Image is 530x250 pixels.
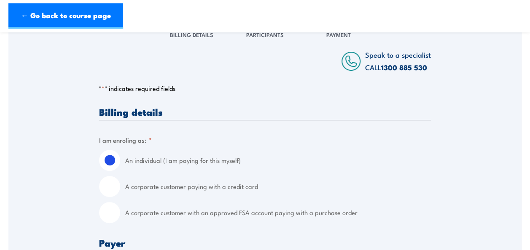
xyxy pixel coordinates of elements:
[99,107,431,117] h3: Billing details
[365,49,431,72] span: Speak to a specialist CALL
[125,202,431,223] label: A corporate customer with an approved FSA account paying with a purchase order
[99,84,431,93] p: " " indicates required fields
[246,30,284,39] span: Participants
[99,135,152,145] legend: I am enroling as:
[8,3,123,29] a: ← Go back to course page
[381,62,427,73] a: 1300 885 530
[125,176,431,197] label: A corporate customer paying with a credit card
[326,30,351,39] span: Payment
[125,150,431,171] label: An individual (I am paying for this myself)
[170,30,213,39] span: Billing Details
[99,238,431,247] h3: Payer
